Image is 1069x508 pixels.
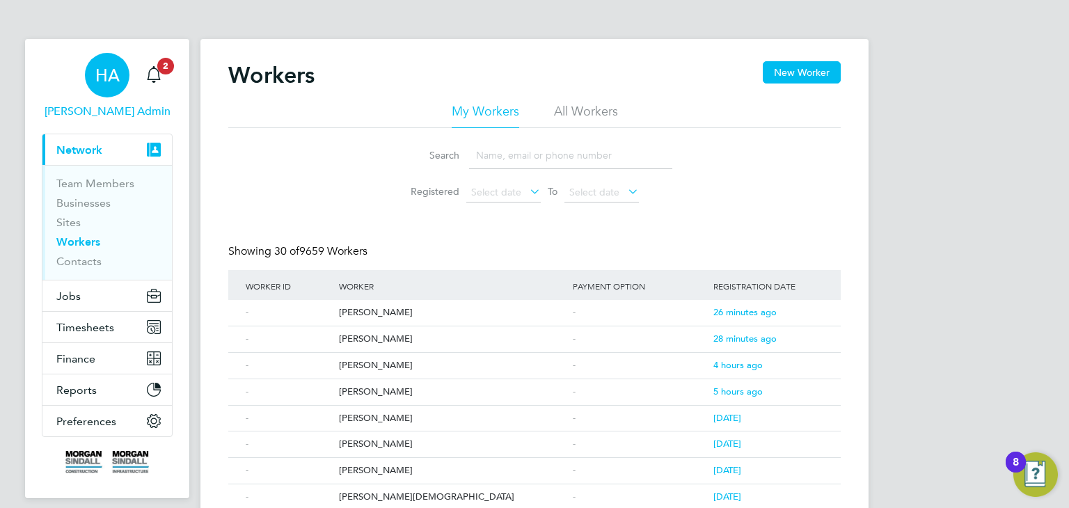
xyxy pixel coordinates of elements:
a: HA[PERSON_NAME] Admin [42,53,173,120]
div: [PERSON_NAME] [335,300,569,326]
div: [PERSON_NAME] [335,431,569,457]
div: [PERSON_NAME] [335,406,569,431]
div: - [242,300,335,326]
div: - [569,458,710,484]
span: 30 of [274,244,299,258]
span: 4 hours ago [713,359,763,371]
label: Search [397,149,459,161]
a: -[PERSON_NAME][DEMOGRAPHIC_DATA]-[DATE] [242,484,827,495]
div: Showing [228,244,370,259]
a: Contacts [56,255,102,268]
div: [PERSON_NAME] [335,458,569,484]
button: Open Resource Center, 8 new notifications [1013,452,1058,497]
div: - [242,379,335,405]
div: - [242,458,335,484]
a: Businesses [56,196,111,209]
a: -[PERSON_NAME]-4 hours ago [242,352,827,364]
div: [PERSON_NAME] [335,353,569,379]
div: Registration Date [710,270,827,302]
span: 2 [157,58,174,74]
span: Select date [569,186,619,198]
button: Reports [42,374,172,405]
a: -[PERSON_NAME]-26 minutes ago [242,299,827,311]
div: - [242,353,335,379]
a: Team Members [56,177,134,190]
div: - [569,300,710,326]
div: - [569,326,710,352]
a: Sites [56,216,81,229]
div: - [242,326,335,352]
span: [DATE] [713,412,741,424]
span: Finance [56,352,95,365]
span: Reports [56,383,97,397]
span: [DATE] [713,464,741,476]
a: -[PERSON_NAME]-5 hours ago [242,379,827,390]
img: morgansindall-logo-retina.png [65,451,149,473]
div: - [569,353,710,379]
label: Registered [397,185,459,198]
a: Workers [56,235,100,248]
h2: Workers [228,61,315,89]
div: - [569,406,710,431]
span: Hays Admin [42,103,173,120]
button: Jobs [42,280,172,311]
span: 26 minutes ago [713,306,777,318]
span: [DATE] [713,438,741,450]
button: Preferences [42,406,172,436]
div: Worker [335,270,569,302]
a: -[PERSON_NAME]-[DATE] [242,431,827,443]
span: Jobs [56,289,81,303]
div: 8 [1013,462,1019,480]
span: Timesheets [56,321,114,334]
span: [DATE] [713,491,741,502]
button: New Worker [763,61,841,84]
span: Select date [471,186,521,198]
div: - [569,379,710,405]
a: -[PERSON_NAME]-[DATE] [242,405,827,417]
span: 9659 Workers [274,244,367,258]
div: Worker ID [242,270,335,302]
span: Preferences [56,415,116,428]
button: Timesheets [42,312,172,342]
a: -[PERSON_NAME]-[DATE] [242,457,827,469]
button: Network [42,134,172,165]
div: [PERSON_NAME] [335,379,569,405]
span: Network [56,143,102,157]
a: 2 [140,53,168,97]
div: - [569,431,710,457]
div: [PERSON_NAME] [335,326,569,352]
div: - [242,406,335,431]
span: 28 minutes ago [713,333,777,344]
li: All Workers [554,103,618,128]
nav: Main navigation [25,39,189,498]
button: Finance [42,343,172,374]
span: To [544,182,562,200]
span: 5 hours ago [713,386,763,397]
div: - [242,431,335,457]
div: Payment Option [569,270,710,302]
span: HA [95,66,120,84]
input: Name, email or phone number [469,142,672,169]
a: Go to home page [42,451,173,473]
div: Network [42,165,172,280]
li: My Workers [452,103,519,128]
a: -[PERSON_NAME]-28 minutes ago [242,326,827,338]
